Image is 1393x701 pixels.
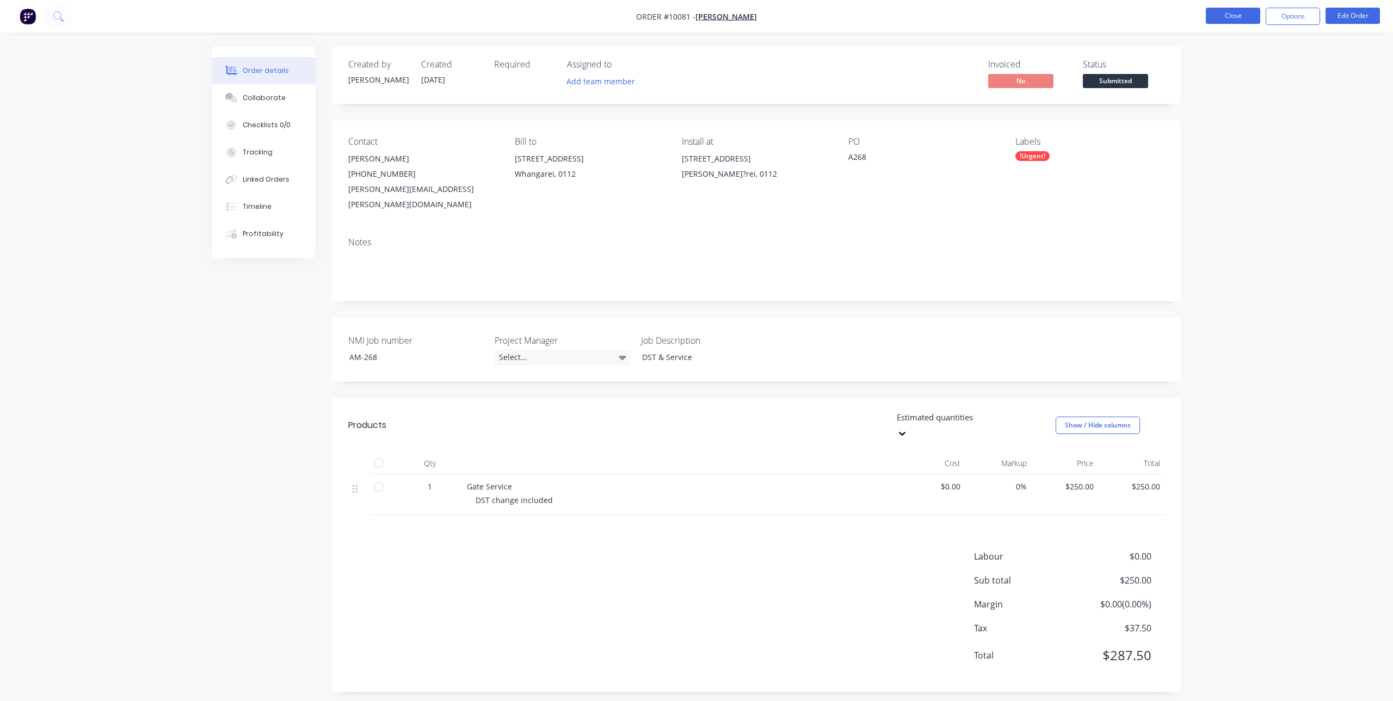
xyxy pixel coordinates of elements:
label: Job Description [641,334,777,347]
div: [STREET_ADDRESS] [682,151,831,166]
button: Add team member [561,74,641,89]
div: [PERSON_NAME] [348,151,497,166]
button: Close [1206,8,1260,24]
span: Tax [974,622,1071,635]
button: Linked Orders [212,166,316,193]
span: $0.00 [1071,550,1151,563]
span: $250.00 [1035,481,1094,492]
div: Collaborate [243,93,286,103]
span: $0.00 ( 0.00 %) [1071,598,1151,611]
div: Qty [397,452,463,474]
div: Notes [348,237,1164,247]
div: Checklists 0/0 [243,120,291,130]
div: Tracking [243,147,273,157]
a: [PERSON_NAME] [695,11,757,22]
span: [DATE] [421,75,445,85]
div: Markup [965,452,1032,474]
div: Select... [495,349,631,365]
span: 1 [428,481,432,492]
div: DST & Service [633,349,769,365]
span: $250.00 [1071,574,1151,587]
span: Margin [974,598,1071,611]
div: Labels [1015,137,1164,147]
div: [PERSON_NAME] [348,74,408,85]
button: Add team member [567,74,641,89]
div: Assigned to [567,59,676,70]
div: Status [1083,59,1164,70]
div: AM-268 [341,349,477,365]
button: Submitted [1083,74,1148,90]
div: [PHONE_NUMBER] [348,166,497,182]
div: Timeline [243,202,272,212]
button: Checklists 0/0 [212,111,316,139]
div: [STREET_ADDRESS]Whangarei, 0112 [515,151,664,186]
div: Cost [898,452,965,474]
span: Labour [974,550,1071,563]
div: Linked Orders [243,175,289,184]
span: $37.50 [1071,622,1151,635]
div: [STREET_ADDRESS] [515,151,664,166]
div: [PERSON_NAME][PHONE_NUMBER][PERSON_NAME][EMAIL_ADDRESS][PERSON_NAME][DOMAIN_NAME] [348,151,497,212]
label: NMI Job number [348,334,484,347]
div: Bill to [515,137,664,147]
span: Total [974,649,1071,662]
button: Edit Order [1326,8,1380,24]
div: Profitability [243,229,283,239]
div: Created [421,59,481,70]
span: Sub total [974,574,1071,587]
label: Project Manager [495,334,631,347]
div: Created by [348,59,408,70]
div: !Urgent! [1015,151,1050,161]
button: Order details [212,57,316,84]
span: Submitted [1083,74,1148,88]
div: Order details [243,66,289,76]
button: Timeline [212,193,316,220]
div: Products [348,419,386,432]
div: PO [848,137,997,147]
div: Total [1098,452,1165,474]
span: No [988,74,1053,88]
div: Whangarei, 0112 [515,166,664,182]
span: DST change included [476,495,553,505]
div: A268 [848,151,984,166]
div: [PERSON_NAME][EMAIL_ADDRESS][PERSON_NAME][DOMAIN_NAME] [348,182,497,212]
button: Show / Hide columns [1056,417,1140,434]
span: Order #10081 - [636,11,695,22]
button: Tracking [212,139,316,166]
div: Install at [682,137,831,147]
span: 0% [969,481,1027,492]
span: $0.00 [902,481,960,492]
button: Profitability [212,220,316,247]
div: Invoiced [988,59,1070,70]
span: $250.00 [1102,481,1161,492]
button: Options [1266,8,1320,25]
span: Gate Service [467,481,512,492]
div: Contact [348,137,497,147]
div: [PERSON_NAME]?rei, 0112 [682,166,831,182]
img: Factory [20,8,36,24]
button: Collaborate [212,84,316,111]
div: Price [1031,452,1098,474]
div: Required [494,59,554,70]
span: $287.50 [1071,646,1151,665]
div: [STREET_ADDRESS][PERSON_NAME]?rei, 0112 [682,151,831,186]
